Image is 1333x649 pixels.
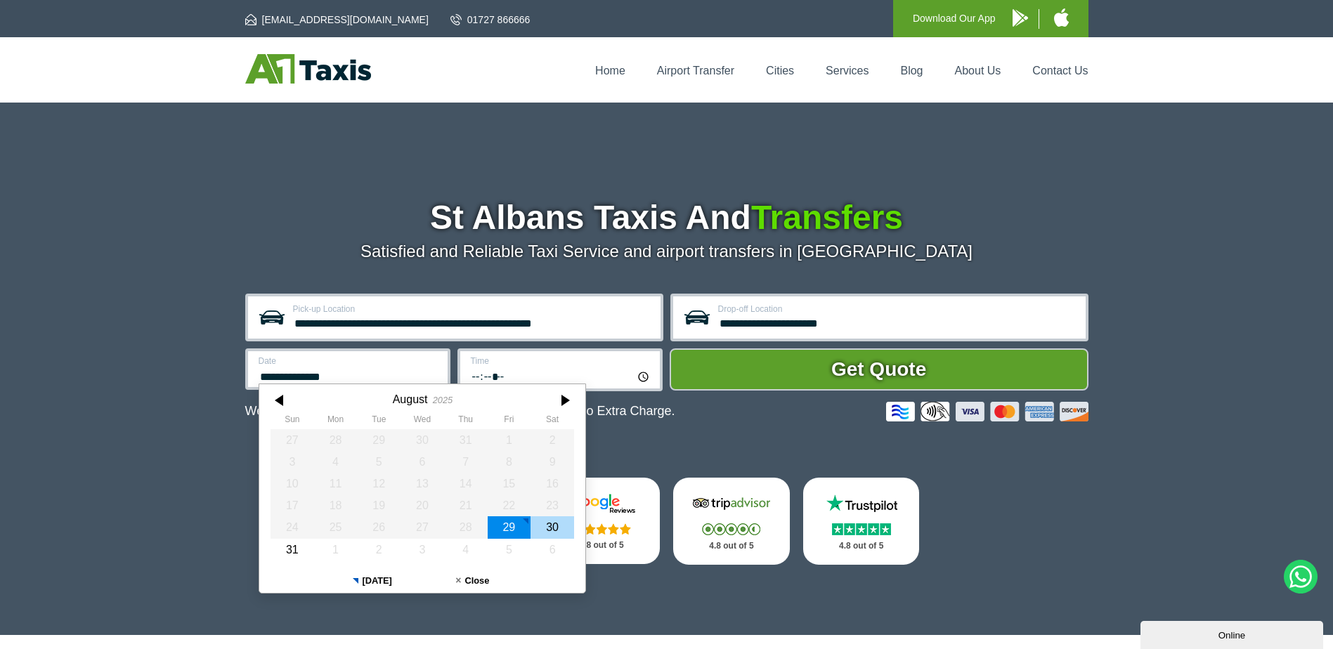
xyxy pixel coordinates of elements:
[718,305,1077,313] label: Drop-off Location
[559,493,644,514] img: Google
[819,537,904,555] p: 4.8 out of 5
[673,478,790,565] a: Tripadvisor Stars 4.8 out of 5
[1013,9,1028,27] img: A1 Taxis Android App
[357,429,401,451] div: 29 July 2025
[401,451,444,473] div: 06 August 2025
[357,494,401,516] div: 19 August 2025
[245,242,1088,261] p: Satisfied and Reliable Taxi Service and airport transfers in [GEOGRAPHIC_DATA]
[245,54,371,84] img: A1 Taxis St Albans LTD
[1032,65,1088,77] a: Contact Us
[313,429,357,451] div: 28 July 2025
[487,414,531,428] th: Friday
[443,494,487,516] div: 21 August 2025
[670,348,1088,391] button: Get Quote
[955,65,1001,77] a: About Us
[751,199,903,236] span: Transfers
[531,473,574,494] div: 16 August 2025
[322,569,422,593] button: [DATE]
[271,473,314,494] div: 10 August 2025
[531,451,574,473] div: 09 August 2025
[271,414,314,428] th: Sunday
[766,65,794,77] a: Cities
[531,539,574,560] div: 06 September 2025
[259,357,439,365] label: Date
[689,537,774,555] p: 4.8 out of 5
[401,414,444,428] th: Wednesday
[573,523,631,535] img: Stars
[531,516,574,538] div: 30 August 2025
[487,539,531,560] div: 05 September 2025
[313,414,357,428] th: Monday
[819,493,904,514] img: Trustpilot
[702,523,760,535] img: Stars
[357,539,401,560] div: 02 September 2025
[357,473,401,494] div: 12 August 2025
[313,516,357,538] div: 25 August 2025
[401,429,444,451] div: 30 July 2025
[487,429,531,451] div: 01 August 2025
[443,429,487,451] div: 31 July 2025
[826,65,869,77] a: Services
[471,357,651,365] label: Time
[450,13,531,27] a: 01727 866666
[432,395,452,405] div: 2025
[293,305,652,313] label: Pick-up Location
[313,473,357,494] div: 11 August 2025
[443,414,487,428] th: Thursday
[401,473,444,494] div: 13 August 2025
[443,516,487,538] div: 28 August 2025
[245,13,429,27] a: [EMAIL_ADDRESS][DOMAIN_NAME]
[313,494,357,516] div: 18 August 2025
[443,539,487,560] div: 04 September 2025
[559,537,644,554] p: 4.8 out of 5
[531,494,574,516] div: 23 August 2025
[401,539,444,560] div: 03 September 2025
[487,494,531,516] div: 22 August 2025
[657,65,734,77] a: Airport Transfer
[531,414,574,428] th: Saturday
[245,201,1088,235] h1: St Albans Taxis And
[689,493,774,514] img: Tripadvisor
[401,516,444,538] div: 27 August 2025
[514,404,675,418] span: The Car at No Extra Charge.
[313,539,357,560] div: 01 September 2025
[1054,8,1069,27] img: A1 Taxis iPhone App
[886,402,1088,421] img: Credit And Debit Cards
[313,451,357,473] div: 04 August 2025
[832,523,891,535] img: Stars
[357,516,401,538] div: 26 August 2025
[803,478,920,565] a: Trustpilot Stars 4.8 out of 5
[271,539,314,560] div: 31 August 2025
[531,429,574,451] div: 02 August 2025
[1140,618,1326,649] iframe: chat widget
[443,451,487,473] div: 07 August 2025
[357,451,401,473] div: 05 August 2025
[487,473,531,494] div: 15 August 2025
[245,404,675,419] p: We Now Accept Card & Contactless Payment In
[595,65,625,77] a: Home
[271,451,314,473] div: 03 August 2025
[392,393,427,406] div: August
[487,516,531,538] div: 29 August 2025
[487,451,531,473] div: 08 August 2025
[357,414,401,428] th: Tuesday
[543,478,660,564] a: Google Stars 4.8 out of 5
[271,516,314,538] div: 24 August 2025
[900,65,923,77] a: Blog
[443,473,487,494] div: 14 August 2025
[271,494,314,516] div: 17 August 2025
[401,494,444,516] div: 20 August 2025
[913,10,996,27] p: Download Our App
[422,569,523,593] button: Close
[271,429,314,451] div: 27 July 2025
